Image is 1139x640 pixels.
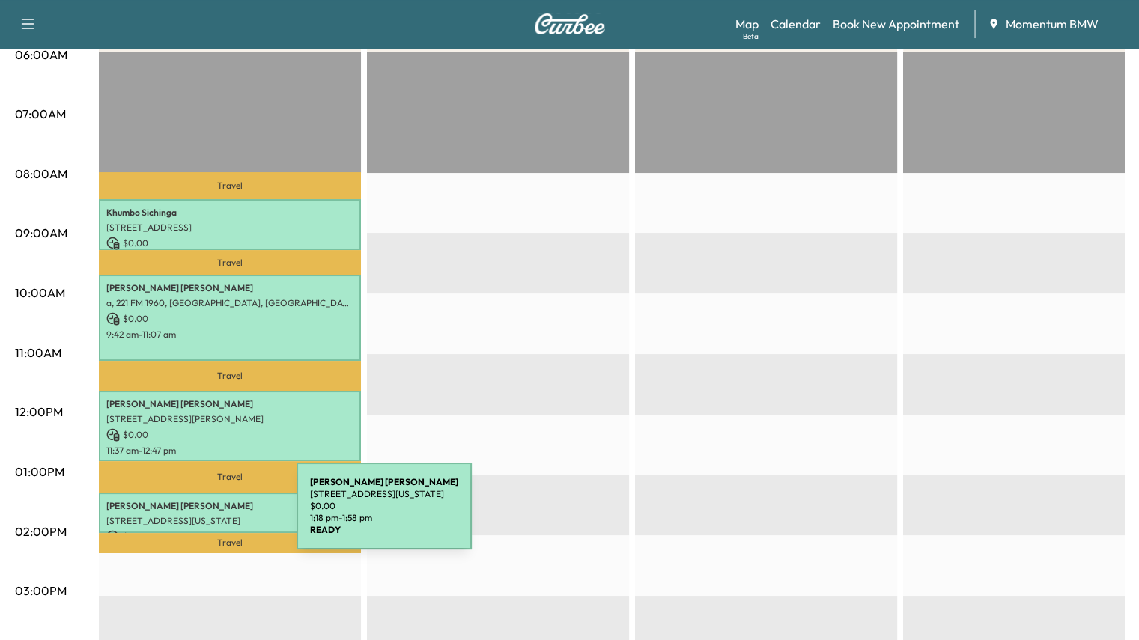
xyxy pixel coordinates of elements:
[15,105,66,123] p: 07:00AM
[310,476,458,487] b: [PERSON_NAME] [PERSON_NAME]
[106,312,353,326] p: $ 0.00
[534,13,606,34] img: Curbee Logo
[99,250,361,275] p: Travel
[99,361,361,391] p: Travel
[15,46,67,64] p: 06:00AM
[1006,15,1099,33] span: Momentum BMW
[106,413,353,425] p: [STREET_ADDRESS][PERSON_NAME]
[15,403,63,421] p: 12:00PM
[106,282,353,294] p: [PERSON_NAME] [PERSON_NAME]
[106,515,353,527] p: [STREET_ADDRESS][US_STATE]
[15,165,67,183] p: 08:00AM
[15,284,65,302] p: 10:00AM
[106,207,353,219] p: Khumbo Sichinga
[310,524,341,535] b: READY
[15,522,67,540] p: 02:00PM
[310,512,458,524] p: 1:18 pm - 1:58 pm
[99,172,361,199] p: Travel
[15,582,67,600] p: 03:00PM
[15,463,64,481] p: 01:00PM
[15,224,67,242] p: 09:00AM
[99,461,361,493] p: Travel
[106,500,353,512] p: [PERSON_NAME] [PERSON_NAME]
[106,297,353,309] p: a, 221 FM 1960, [GEOGRAPHIC_DATA], [GEOGRAPHIC_DATA]
[743,31,759,42] div: Beta
[106,445,353,457] p: 11:37 am - 12:47 pm
[310,500,458,512] p: $ 0.00
[106,398,353,410] p: [PERSON_NAME] [PERSON_NAME]
[106,428,353,442] p: $ 0.00
[833,15,959,33] a: Book New Appointment
[106,237,353,250] p: $ 0.00
[99,533,361,553] p: Travel
[106,222,353,234] p: [STREET_ADDRESS]
[106,530,353,543] p: $ 0.00
[15,344,61,362] p: 11:00AM
[735,15,759,33] a: MapBeta
[771,15,821,33] a: Calendar
[310,488,458,500] p: [STREET_ADDRESS][US_STATE]
[106,329,353,341] p: 9:42 am - 11:07 am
